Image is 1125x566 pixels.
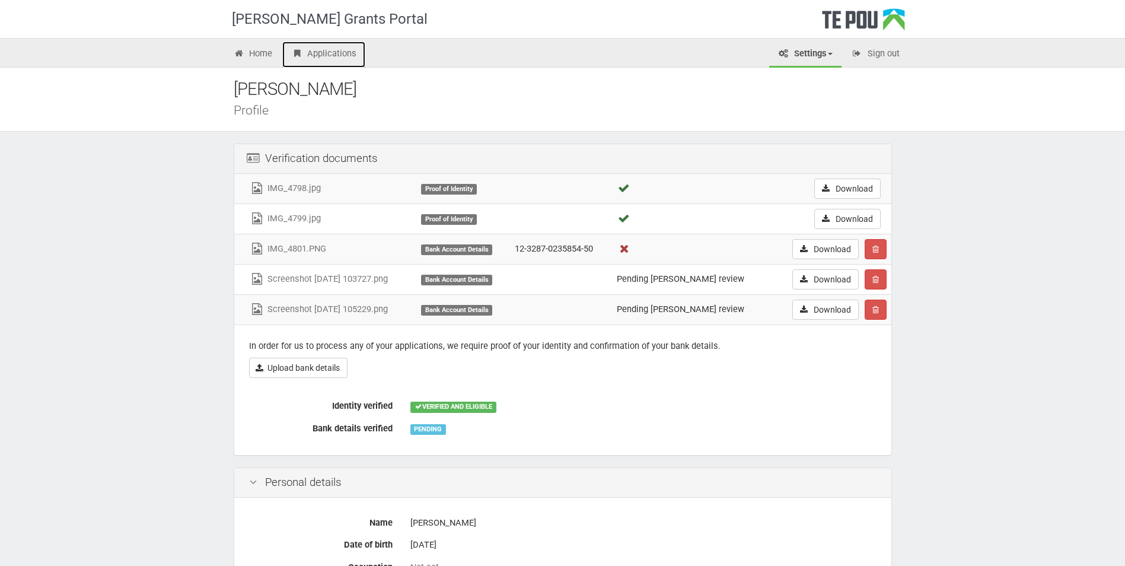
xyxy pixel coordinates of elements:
[421,184,477,195] div: Proof of Identity
[792,269,859,290] a: Download
[421,214,477,225] div: Proof of Identity
[410,402,496,412] div: VERIFIED AND ELIGIBLE
[510,234,612,264] td: 12-3287-0235854-50
[612,294,771,325] td: Pending [PERSON_NAME] review
[250,243,326,254] a: IMG_4801.PNG
[249,340,877,352] p: In order for us to process any of your applications, we require proof of your identity and confir...
[234,77,910,102] div: [PERSON_NAME]
[421,244,492,255] div: Bank Account Details
[225,42,282,68] a: Home
[250,213,321,224] a: IMG_4799.jpg
[240,418,401,435] label: Bank details verified
[814,179,881,199] a: Download
[240,535,401,551] label: Date of birth
[240,396,401,412] label: Identity verified
[410,535,877,555] div: [DATE]
[234,104,910,116] div: Profile
[240,513,401,529] label: Name
[421,305,492,316] div: Bank Account Details
[792,300,859,320] a: Download
[250,183,321,193] a: IMG_4798.jpg
[250,304,388,314] a: Screenshot [DATE] 105229.png
[234,144,891,174] div: Verification documents
[234,468,891,498] div: Personal details
[250,274,388,284] a: Screenshot [DATE] 103727.png
[249,358,348,378] a: Upload bank details
[822,8,905,38] div: Te Pou Logo
[792,239,859,259] a: Download
[612,264,771,294] td: Pending [PERSON_NAME] review
[410,513,877,533] div: [PERSON_NAME]
[421,275,492,285] div: Bank Account Details
[843,42,909,68] a: Sign out
[769,42,842,68] a: Settings
[410,424,446,435] div: PENDING
[282,42,365,68] a: Applications
[814,209,881,229] a: Download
